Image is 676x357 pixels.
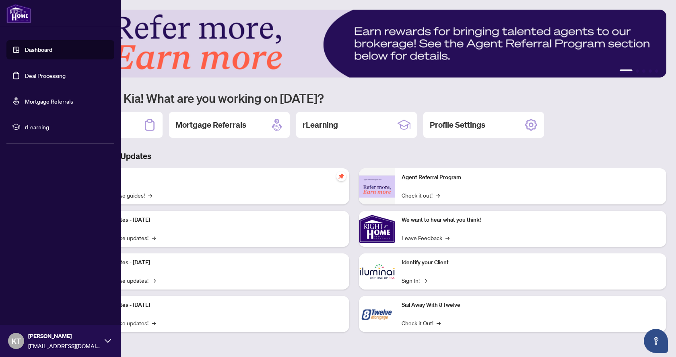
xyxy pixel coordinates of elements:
[42,90,666,106] h1: Welcome back Kia! What are you working on [DATE]?
[649,69,652,73] button: 4
[303,119,338,131] h2: rLearning
[402,173,660,182] p: Agent Referral Program
[152,276,156,285] span: →
[84,301,343,310] p: Platform Updates - [DATE]
[12,335,21,347] span: KT
[636,69,639,73] button: 2
[336,171,346,181] span: pushpin
[359,296,395,332] img: Sail Away With 8Twelve
[402,216,660,224] p: We want to hear what you think!
[25,122,109,131] span: rLearning
[359,253,395,290] img: Identify your Client
[402,191,440,200] a: Check it out!→
[436,191,440,200] span: →
[402,233,449,242] a: Leave Feedback→
[359,211,395,247] img: We want to hear what you think!
[148,191,152,200] span: →
[430,119,485,131] h2: Profile Settings
[655,69,658,73] button: 5
[402,301,660,310] p: Sail Away With 8Twelve
[402,258,660,267] p: Identify your Client
[28,341,101,350] span: [EMAIL_ADDRESS][DOMAIN_NAME]
[25,98,73,105] a: Mortgage Referrals
[423,276,427,285] span: →
[25,72,66,79] a: Deal Processing
[175,119,246,131] h2: Mortgage Referrals
[402,276,427,285] a: Sign In!→
[402,318,441,327] a: Check it Out!→
[620,69,633,73] button: 1
[644,329,668,353] button: Open asap
[84,173,343,182] p: Self-Help
[6,4,31,23] img: logo
[437,318,441,327] span: →
[42,10,666,78] img: Slide 0
[445,233,449,242] span: →
[25,46,52,53] a: Dashboard
[642,69,645,73] button: 3
[152,233,156,242] span: →
[42,151,666,162] h3: Brokerage & Industry Updates
[84,258,343,267] p: Platform Updates - [DATE]
[28,332,101,341] span: [PERSON_NAME]
[359,175,395,198] img: Agent Referral Program
[84,216,343,224] p: Platform Updates - [DATE]
[152,318,156,327] span: →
